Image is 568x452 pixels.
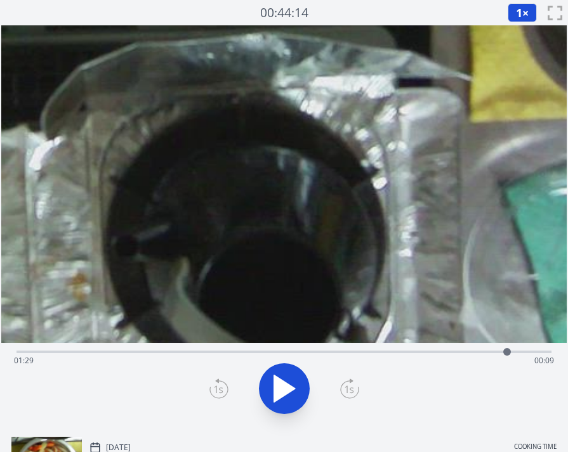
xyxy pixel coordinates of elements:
span: 01:29 [14,355,34,366]
a: 00:44:14 [260,4,308,22]
span: 1 [516,5,522,20]
span: 00:09 [534,355,554,366]
button: 1× [508,3,537,22]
